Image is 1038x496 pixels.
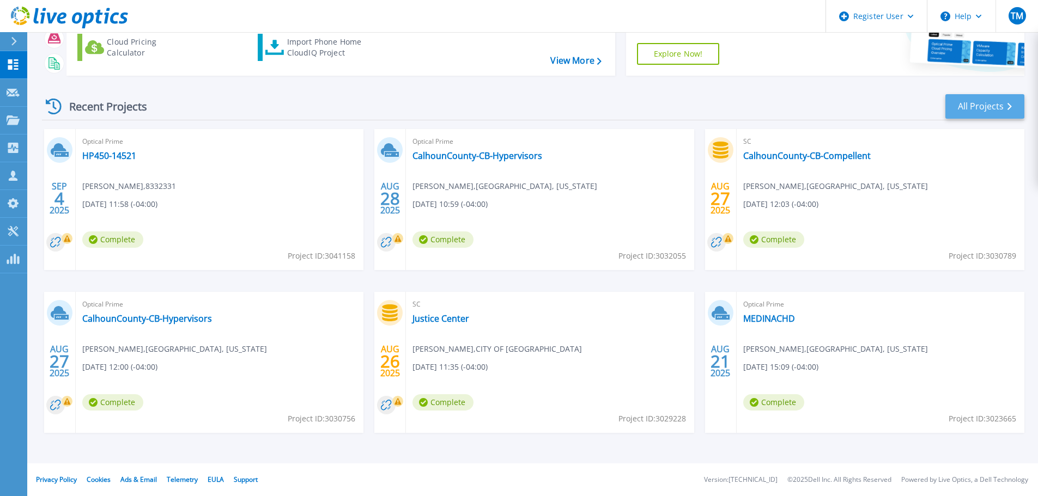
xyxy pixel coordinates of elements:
a: CalhounCounty-CB-Compellent [743,150,871,161]
span: SC [743,136,1018,148]
span: Optical Prime [82,136,357,148]
a: Ads & Email [120,475,157,484]
a: Justice Center [412,313,469,324]
a: CalhounCounty-CB-Hypervisors [412,150,542,161]
div: AUG 2025 [380,341,400,381]
a: Telemetry [167,475,198,484]
div: AUG 2025 [710,179,731,218]
span: Project ID: 3032055 [618,250,686,262]
span: 27 [711,194,730,203]
span: Complete [82,231,143,248]
a: HP450-14521 [82,150,136,161]
div: AUG 2025 [49,341,70,381]
span: 4 [54,194,64,203]
div: AUG 2025 [710,341,731,381]
span: [PERSON_NAME] , [GEOGRAPHIC_DATA], [US_STATE] [82,343,267,355]
span: [PERSON_NAME] , [GEOGRAPHIC_DATA], [US_STATE] [743,180,928,192]
span: Complete [743,231,804,248]
li: Version: [TECHNICAL_ID] [704,476,778,483]
span: Complete [412,231,474,248]
div: SEP 2025 [49,179,70,218]
span: Complete [412,394,474,411]
span: [DATE] 12:03 (-04:00) [743,198,818,210]
span: [DATE] 11:35 (-04:00) [412,361,488,373]
span: Optical Prime [412,136,687,148]
li: Powered by Live Optics, a Dell Technology [901,476,1028,483]
span: Project ID: 3030756 [288,413,355,425]
span: Project ID: 3030789 [949,250,1016,262]
span: 26 [380,357,400,366]
span: Project ID: 3023665 [949,413,1016,425]
span: Project ID: 3029228 [618,413,686,425]
span: Optical Prime [82,298,357,310]
span: 21 [711,357,730,366]
span: [DATE] 10:59 (-04:00) [412,198,488,210]
span: [PERSON_NAME] , 8332331 [82,180,176,192]
a: All Projects [945,94,1024,119]
a: Explore Now! [637,43,720,65]
span: [DATE] 12:00 (-04:00) [82,361,157,373]
a: View More [550,56,601,66]
span: [PERSON_NAME] , CITY OF [GEOGRAPHIC_DATA] [412,343,582,355]
span: TM [1011,11,1023,20]
span: SC [412,298,687,310]
div: Recent Projects [42,93,162,120]
a: Cookies [87,475,111,484]
div: AUG 2025 [380,179,400,218]
span: 27 [50,357,69,366]
span: 28 [380,194,400,203]
div: Cloud Pricing Calculator [107,36,194,58]
span: [PERSON_NAME] , [GEOGRAPHIC_DATA], [US_STATE] [743,343,928,355]
a: Support [234,475,258,484]
a: Privacy Policy [36,475,77,484]
span: [DATE] 15:09 (-04:00) [743,361,818,373]
span: Optical Prime [743,298,1018,310]
a: Cloud Pricing Calculator [77,34,199,61]
div: Import Phone Home CloudIQ Project [287,36,372,58]
span: [DATE] 11:58 (-04:00) [82,198,157,210]
a: CalhounCounty-CB-Hypervisors [82,313,212,324]
span: Complete [743,394,804,411]
a: MEDINACHD [743,313,795,324]
a: EULA [208,475,224,484]
span: Project ID: 3041158 [288,250,355,262]
span: [PERSON_NAME] , [GEOGRAPHIC_DATA], [US_STATE] [412,180,597,192]
span: Complete [82,394,143,411]
li: © 2025 Dell Inc. All Rights Reserved [787,476,891,483]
